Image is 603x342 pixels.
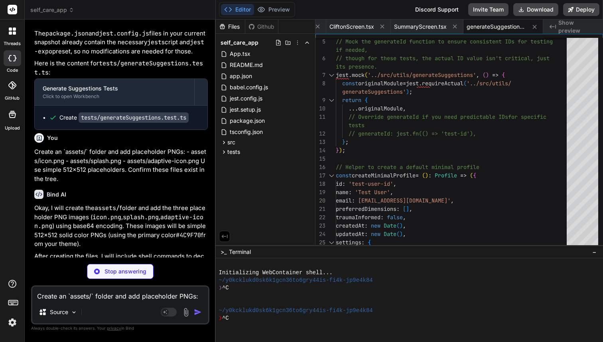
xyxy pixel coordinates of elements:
div: Generate Suggestions Tests [43,85,186,92]
span: createdAt [336,222,365,229]
span: ( [463,80,467,87]
code: tests/generateSuggestions.test.ts [79,112,189,123]
span: name [336,189,349,196]
span: // Mock the generateId function to ensure consiste [336,38,495,45]
code: splash.png [123,213,159,221]
span: : [428,172,432,179]
code: jest-expo [34,38,204,55]
span: privacy [107,326,121,330]
span: } [336,147,339,154]
span: originalModule [358,80,403,87]
span: new [371,222,380,229]
span: , [390,189,393,196]
span: updatedAt [336,230,365,238]
span: ( [365,71,368,79]
label: threads [4,40,21,47]
span: : [365,230,368,238]
img: Pick Models [71,309,77,316]
span: Terminal [229,248,251,256]
div: 9 [315,96,325,104]
span: { [473,172,476,179]
span: ^C [222,284,229,292]
span: const [342,80,358,87]
span: 'Test User' [355,189,390,196]
span: jest [336,71,349,79]
span: ) [400,230,403,238]
span: ❯ [219,314,222,322]
span: = [403,80,406,87]
div: 18 [315,180,325,188]
span: ^C [222,314,229,322]
span: . [349,71,352,79]
div: 19 [315,188,325,197]
span: => [460,172,467,179]
span: , [451,197,454,204]
div: 13 [315,138,325,146]
span: // generateId: jest.fn(() => 'test-id'), [349,130,476,137]
button: Editor [221,4,254,15]
span: '../src/utils/ [467,80,511,87]
span: { [368,239,371,246]
div: 17 [315,171,325,180]
span: requireActual [422,80,463,87]
span: if needed, [336,46,368,53]
code: icon.png [93,213,121,221]
span: : [352,197,355,204]
span: ( [470,172,473,179]
button: Preview [254,4,293,15]
span: ) [425,172,428,179]
span: , [403,214,406,221]
button: Download [513,3,558,16]
div: 12 [315,130,325,138]
div: 8 [315,79,325,88]
div: Click to collapse the range. [326,71,337,79]
span: = [416,172,419,179]
label: code [7,67,18,74]
code: package.json [45,29,89,37]
span: : [365,222,368,229]
p: Okay, I will create the folder and add the three placeholder PNG images ( , , ) using base64 enco... [34,204,208,249]
span: generateSuggestions' [342,88,406,95]
span: package.json [229,116,266,126]
span: email [336,197,352,204]
span: Show preview [558,19,597,35]
span: const [336,172,352,179]
span: ❯ [219,284,222,292]
div: Files [216,23,245,31]
div: 16 [315,163,325,171]
span: ; [345,138,349,145]
div: 20 [315,197,325,205]
div: Click to collapse the range. [326,171,337,180]
code: jest.config.js [99,29,149,37]
span: } [342,138,345,145]
span: Date [384,222,396,229]
div: Click to collapse the range. [326,96,337,104]
span: ~/y0kcklukd0sk6k1gcn36to6gry44is-fi4k-jp9e4k84 [219,277,373,284]
span: jest [406,80,419,87]
span: 't critical, just [495,55,550,62]
span: : [342,180,345,187]
span: README.md [229,60,264,70]
p: The and files in your current snapshot already contain the necessary script and preset, so no mod... [34,29,208,56]
span: tests [227,148,240,156]
span: ( [422,172,425,179]
span: settings [336,239,361,246]
div: Create [59,114,189,122]
span: src [227,138,235,146]
span: CliftonScreen.tsx [329,23,374,31]
img: settings [6,316,19,329]
p: Stop answering [104,267,146,275]
div: 11 [315,113,325,121]
code: #4C9F70 [176,231,201,239]
span: for specific [508,113,546,120]
span: originalModule [358,105,403,112]
span: SummaryScreen.tsx [394,23,447,31]
span: '../src/utils/generateSuggestions' [368,71,476,79]
div: 21 [315,205,325,213]
div: Click to collapse the range. [326,238,337,247]
h6: Bind AI [47,191,66,199]
span: , [403,230,406,238]
span: [EMAIL_ADDRESS][DOMAIN_NAME]' [358,197,451,204]
span: ; [342,147,345,154]
span: { [502,71,505,79]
